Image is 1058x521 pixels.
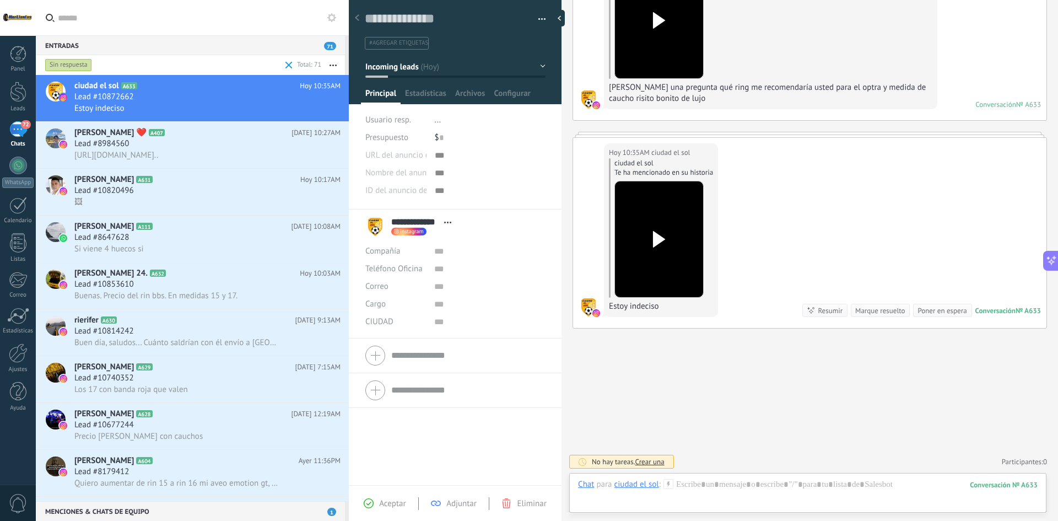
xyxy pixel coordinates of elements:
span: Archivos [455,88,485,104]
button: Teléfono Oficina [365,260,423,278]
div: Cargo [365,296,426,313]
span: ID del anuncio de TikTok [365,186,452,195]
div: Estoy indeciso [609,301,713,312]
span: instagram [400,229,424,234]
img: icon [60,94,67,101]
div: ciudad el sol Te ha mencionado en su historia [614,158,713,177]
div: № A633 [1016,306,1041,315]
button: Más [321,55,345,75]
div: Marque resuelto [855,305,905,316]
a: avataricon[PERSON_NAME]A629[DATE] 7:15AMLead #10740352Los 17 con banda roja que valen [36,356,349,402]
a: avataricon[PERSON_NAME]A111[DATE] 10:08AMLead #8647628Si viene 4 huecos si [36,216,349,262]
span: Precio [PERSON_NAME] con cauchos [74,431,203,442]
span: 0 [1043,457,1047,466]
span: Hoy 10:03AM [300,268,341,279]
img: icon [60,281,67,289]
span: para [596,479,612,490]
div: Leads [2,105,34,112]
a: Participantes:0 [1002,457,1047,466]
img: icon [60,422,67,429]
div: ciudad el sol [614,479,659,489]
span: Lead #10872662 [74,92,134,103]
span: [DATE] 7:15AM [295,362,341,373]
span: ... [435,115,441,125]
span: rierifer [74,315,99,326]
div: Resumir [818,305,843,316]
span: Ayer 11:36PM [299,455,341,466]
span: A629 [136,363,152,370]
span: URL del anuncio de TikTok [365,151,458,159]
img: icon [60,328,67,336]
span: 🖼 [74,197,83,207]
span: : [659,479,661,490]
div: Chats [2,141,34,148]
span: [DATE] 10:08AM [291,221,341,232]
span: [DATE] 9:13AM [295,315,341,326]
div: Total: 71 [293,60,321,71]
span: Si viene 4 huecos si [74,244,144,254]
span: 71 [324,42,336,50]
span: Hoy 10:35AM [300,80,341,92]
a: avatariconciudad el solA633Hoy 10:35AMLead #10872662Estoy indeciso [36,75,349,121]
img: instagram.svg [592,309,600,317]
span: Lead #8647628 [74,232,129,243]
span: #agregar etiquetas [369,39,428,47]
span: [DATE] 10:27AM [292,127,341,138]
div: URL del anuncio de TikTok [365,147,427,164]
div: № A633 [1016,100,1041,109]
div: Conversación [975,100,1016,109]
span: Configurar [494,88,530,104]
span: [PERSON_NAME] [74,174,134,185]
span: Lead #8984560 [74,138,129,149]
span: Lead #10820496 [74,185,134,196]
span: Lead #10853610 [74,279,134,290]
div: Panel [2,66,34,73]
div: Estadísticas [2,327,34,335]
span: [DATE] 12:19AM [291,409,341,420]
div: Nombre del anuncio de TikTok [365,164,427,182]
span: [URL][DOMAIN_NAME].. [74,150,158,160]
span: A604 [136,457,152,464]
a: avatariconrieriferA630[DATE] 9:13AMLead #10814242Buen día, saludos... Cuánto saldrían con él enví... [36,309,349,356]
div: Hoy 10:35AM [609,147,651,158]
span: Principal [365,88,396,104]
div: Conversación [975,306,1016,315]
span: 72 [21,120,30,129]
div: Ayuda [2,405,34,412]
span: Presupuesto [365,132,408,143]
button: Correo [365,278,388,296]
span: Nombre del anuncio de TikTok [365,169,472,177]
div: Sin respuesta [45,58,92,72]
div: Usuario resp. [365,111,427,129]
a: avataricon[PERSON_NAME] ❤️A407[DATE] 10:27AMLead #8984560[URL][DOMAIN_NAME].. [36,122,349,168]
span: [PERSON_NAME] ❤️ [74,127,147,138]
div: $ [435,129,546,147]
div: Ajustes [2,366,34,373]
img: instagram.svg [592,101,600,109]
span: A632 [150,270,166,277]
span: Lead #10740352 [74,373,134,384]
div: Compañía [365,243,426,260]
span: Cargo [365,300,386,308]
div: 633 [970,480,1038,490]
span: Eliminar [517,498,546,509]
span: A407 [149,129,165,136]
div: Correo [2,292,34,299]
span: ciudad el sol [651,147,690,158]
span: [PERSON_NAME] 24. [74,268,148,279]
span: Correo [365,281,388,292]
span: A631 [136,176,152,183]
div: Presupuesto [365,129,427,147]
span: Estadísticas [405,88,446,104]
a: avataricon[PERSON_NAME]A604Ayer 11:36PMLead #8179412Quiero aumentar de rin 15 a rin 16 mi aveo em... [36,450,349,496]
div: [PERSON_NAME] una pregunta qué ring me recomendaría usted para el optra y medida de caucho risito... [609,82,932,104]
div: Listas [2,256,34,263]
div: Calendario [2,217,34,224]
span: 1 [327,508,336,516]
div: No hay tareas. [592,457,665,466]
span: Los 17 con banda roja que valen [74,384,188,395]
span: Hoy 10:17AM [300,174,341,185]
span: [PERSON_NAME] [74,409,134,420]
span: ciudad el sol [74,80,119,92]
div: Menciones & Chats de equipo [36,501,345,521]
